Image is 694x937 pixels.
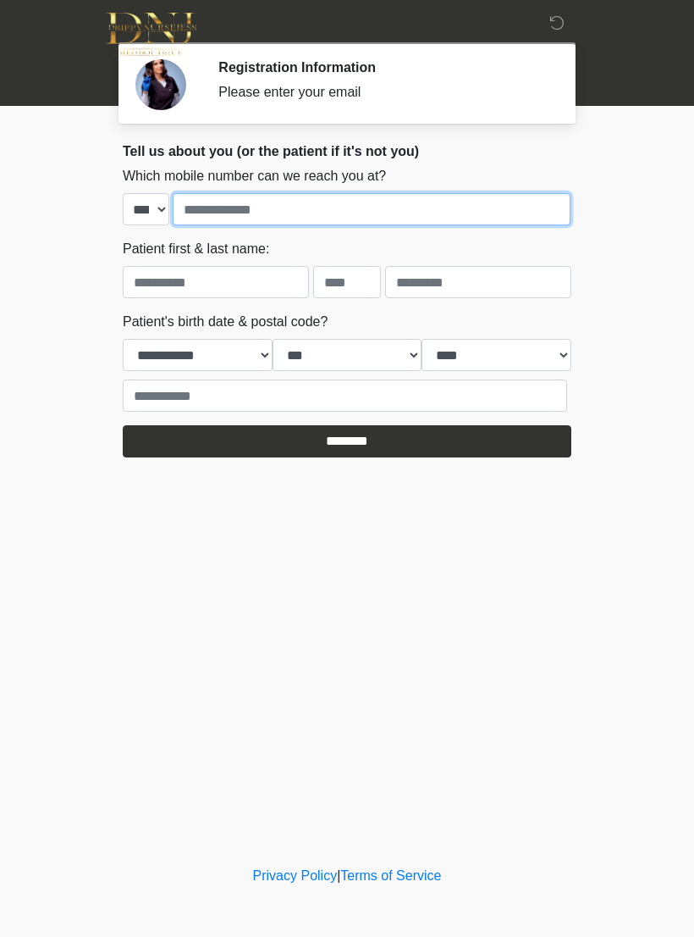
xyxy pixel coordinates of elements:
[123,166,386,186] label: Which mobile number can we reach you at?
[253,868,338,883] a: Privacy Policy
[123,143,571,159] h2: Tell us about you (or the patient if it's not you)
[106,13,196,56] img: DNJ Med Boutique Logo
[218,82,546,103] div: Please enter your email
[123,312,328,332] label: Patient's birth date & postal code?
[340,868,441,883] a: Terms of Service
[123,239,269,259] label: Patient first & last name:
[135,59,186,110] img: Agent Avatar
[337,868,340,883] a: |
